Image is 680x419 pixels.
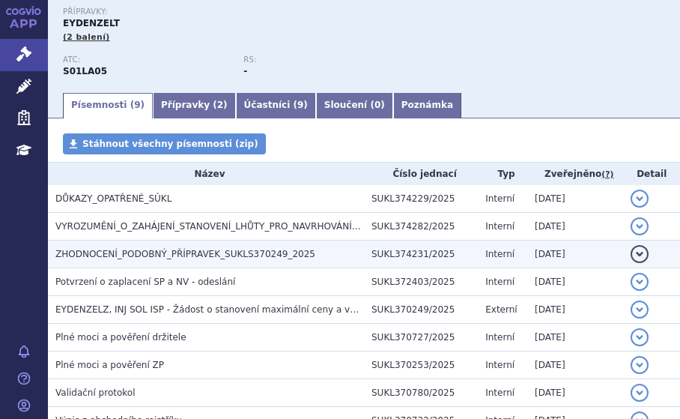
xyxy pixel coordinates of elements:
[55,277,235,287] span: Potvrzení o zaplacení SP a NV - odeslání
[485,221,514,232] span: Interní
[243,55,409,64] p: RS:
[364,351,478,379] td: SUKL370253/2025
[55,360,164,370] span: Plné moci a pověření ZP
[478,163,527,185] th: Typ
[63,133,266,154] a: Stáhnout všechny písemnosti (zip)
[364,212,478,240] td: SUKL374282/2025
[393,93,461,118] a: Poznámka
[527,163,624,185] th: Zveřejněno
[631,384,649,402] button: detail
[55,249,315,259] span: ZHODNOCENÍ_PODOBNÝ_PŘÍPRAVEK_SUKLS370249_2025
[364,185,478,213] td: SUKL374229/2025
[63,32,110,42] span: (2 balení)
[55,332,186,343] span: Plné moci a pověření držitele
[527,212,624,240] td: [DATE]
[364,163,478,185] th: Číslo jednací
[217,100,223,110] span: 2
[485,193,514,204] span: Interní
[623,163,680,185] th: Detail
[485,332,514,343] span: Interní
[153,93,236,118] a: Přípravky (2)
[485,388,514,398] span: Interní
[243,66,247,76] strong: -
[55,193,171,204] span: DŮKAZY_OPATŘENÉ_SÚKL
[63,93,153,118] a: Písemnosti (9)
[63,66,107,76] strong: AFLIBERCEPT
[485,249,514,259] span: Interní
[364,268,478,295] td: SUKL372403/2025
[364,323,478,351] td: SUKL370727/2025
[631,190,649,208] button: detail
[631,217,649,235] button: detail
[316,93,393,118] a: Sloučení (0)
[631,273,649,291] button: detail
[364,295,478,323] td: SUKL370249/2025
[485,277,514,287] span: Interní
[297,100,303,110] span: 9
[63,18,120,28] span: EYDENZELT
[55,221,513,232] span: VYROZUMĚNÍ_O_ZAHÁJENÍ_STANOVENÍ_LHŮTY_PRO_NAVRHOVÁNÍ_DŮKAZŮ_UKO_SUKLS370249_2025
[236,93,316,118] a: Účastníci (9)
[63,55,228,64] p: ATC:
[55,388,136,398] span: Validační protokol
[82,139,258,149] span: Stáhnout všechny písemnosti (zip)
[485,304,517,315] span: Externí
[631,245,649,263] button: detail
[631,356,649,374] button: detail
[527,268,624,295] td: [DATE]
[527,295,624,323] td: [DATE]
[527,351,624,379] td: [DATE]
[631,328,649,346] button: detail
[48,163,364,185] th: Název
[527,185,624,213] td: [DATE]
[527,379,624,406] td: [DATE]
[631,301,649,319] button: detail
[527,323,624,351] td: [DATE]
[485,360,514,370] span: Interní
[364,379,478,406] td: SUKL370780/2025
[364,240,478,268] td: SUKL374231/2025
[601,169,613,180] abbr: (?)
[134,100,140,110] span: 9
[63,7,424,16] p: Přípravky:
[527,240,624,268] td: [DATE]
[55,304,490,315] span: EYDENZELZ, INJ SOL ISP - Žádost o stanovení maximální ceny a výše a podmínek úhrady LP (PP)
[374,100,380,110] span: 0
